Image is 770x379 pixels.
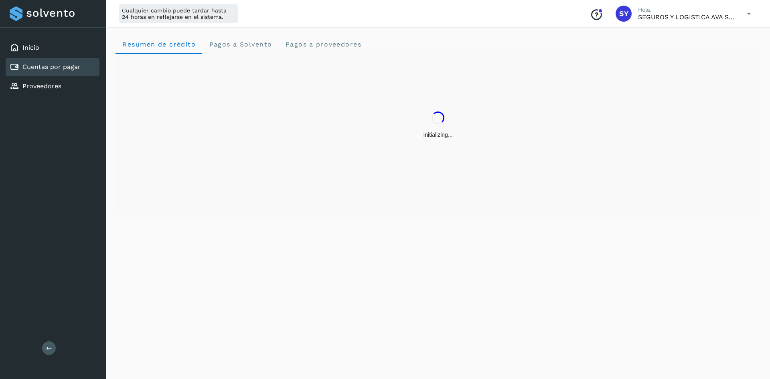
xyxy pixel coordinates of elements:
[22,44,39,51] a: Inicio
[6,39,99,57] div: Inicio
[285,41,361,48] span: Pagos a proveedores
[638,13,734,21] p: SEGUROS Y LOGISTICA AVA SA DE CV
[6,58,99,76] div: Cuentas por pagar
[638,6,734,13] p: Hola,
[6,77,99,95] div: Proveedores
[22,63,81,71] a: Cuentas por pagar
[119,4,238,23] div: Cualquier cambio puede tardar hasta 24 horas en reflejarse en el sistema.
[122,41,196,48] span: Resumen de crédito
[22,82,61,90] a: Proveedores
[209,41,272,48] span: Pagos a Solvento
